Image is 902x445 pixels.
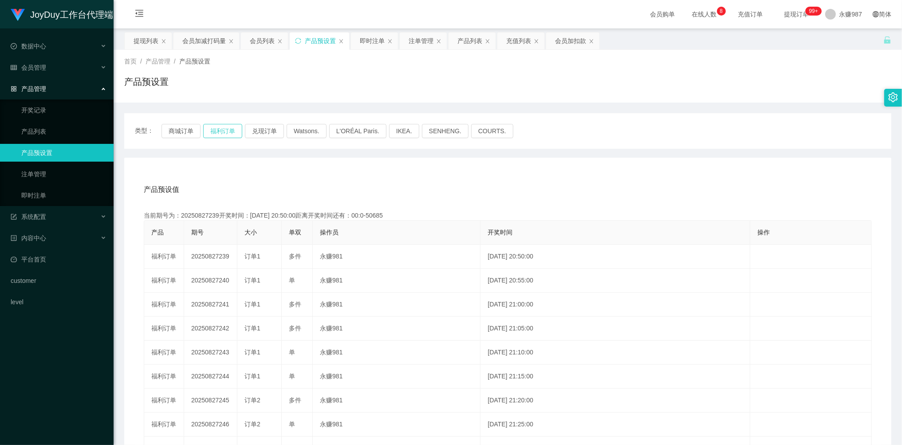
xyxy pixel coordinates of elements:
[481,389,750,413] td: [DATE] 21:20:00
[481,269,750,293] td: [DATE] 20:55:00
[11,43,46,50] span: 数据中心
[144,413,184,437] td: 福利订单
[481,317,750,341] td: [DATE] 21:05:00
[289,301,301,308] span: 多件
[873,11,879,17] i: 图标: global
[481,245,750,269] td: [DATE] 20:50:00
[289,373,295,380] span: 单
[244,349,260,356] span: 订单1
[488,229,512,236] span: 开奖时间
[313,245,481,269] td: 永赚981
[244,373,260,380] span: 订单1
[184,413,237,437] td: 20250827246
[184,365,237,389] td: 20250827244
[144,317,184,341] td: 福利订单
[289,229,301,236] span: 单双
[289,277,295,284] span: 单
[161,39,166,44] i: 图标: close
[289,325,301,332] span: 多件
[191,229,204,236] span: 期号
[688,11,721,17] span: 在线人数
[289,349,295,356] span: 单
[228,39,234,44] i: 图标: close
[481,341,750,365] td: [DATE] 21:10:00
[11,64,46,71] span: 会员管理
[244,325,260,332] span: 订单1
[161,124,201,138] button: 商城订单
[805,7,821,16] sup: 217
[144,389,184,413] td: 福利订单
[387,39,393,44] i: 图标: close
[339,39,344,44] i: 图标: close
[144,184,179,195] span: 产品预设值
[244,253,260,260] span: 订单1
[21,101,106,119] a: 开奖记录
[140,58,142,65] span: /
[289,253,301,260] span: 多件
[144,269,184,293] td: 福利订单
[174,58,176,65] span: /
[313,413,481,437] td: 永赚981
[11,64,17,71] i: 图标: table
[182,32,226,49] div: 会员加减打码量
[734,11,768,17] span: 充值订单
[305,32,336,49] div: 产品预设置
[184,269,237,293] td: 20250827240
[389,124,419,138] button: IKEA.
[11,293,106,311] a: level
[184,317,237,341] td: 20250827242
[11,235,17,241] i: 图标: profile
[21,187,106,204] a: 即时注单
[436,39,441,44] i: 图标: close
[277,39,283,44] i: 图标: close
[11,272,106,290] a: customer
[184,245,237,269] td: 20250827239
[471,124,513,138] button: COURTS.
[11,234,46,242] span: 内容中心
[135,124,161,138] span: 类型：
[151,229,164,236] span: 产品
[11,9,25,21] img: logo.9652507e.png
[289,421,295,428] span: 单
[481,293,750,317] td: [DATE] 21:00:00
[534,39,539,44] i: 图标: close
[457,32,482,49] div: 产品列表
[720,7,723,16] p: 8
[757,229,770,236] span: 操作
[21,165,106,183] a: 注单管理
[21,144,106,162] a: 产品预设置
[329,124,386,138] button: L'ORÉAL Paris.
[555,32,586,49] div: 会员加扣款
[11,11,113,18] a: JoyDuy工作台代理端
[883,36,891,44] i: 图标: unlock
[144,341,184,365] td: 福利订单
[244,301,260,308] span: 订单1
[124,0,154,29] i: 图标: menu-fold
[717,7,726,16] sup: 8
[244,277,260,284] span: 订单1
[289,397,301,404] span: 多件
[780,11,814,17] span: 提现订单
[589,39,594,44] i: 图标: close
[244,229,257,236] span: 大小
[295,38,301,44] i: 图标: sync
[485,39,490,44] i: 图标: close
[313,365,481,389] td: 永赚981
[506,32,531,49] div: 充值列表
[124,75,169,88] h1: 产品预设置
[144,211,872,220] div: 当前期号为：20250827239开奖时间：[DATE] 20:50:00距离开奖时间还有：00:0-50685
[184,341,237,365] td: 20250827243
[21,123,106,140] a: 产品列表
[287,124,327,138] button: Watsons.
[184,389,237,413] td: 20250827245
[313,269,481,293] td: 永赚981
[144,293,184,317] td: 福利订单
[184,293,237,317] td: 20250827241
[11,86,17,92] i: 图标: appstore-o
[422,124,469,138] button: SENHENG.
[144,365,184,389] td: 福利订单
[11,213,46,220] span: 系统配置
[11,214,17,220] i: 图标: form
[11,43,17,49] i: 图标: check-circle-o
[11,250,106,268] a: 图标: dashboard平台首页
